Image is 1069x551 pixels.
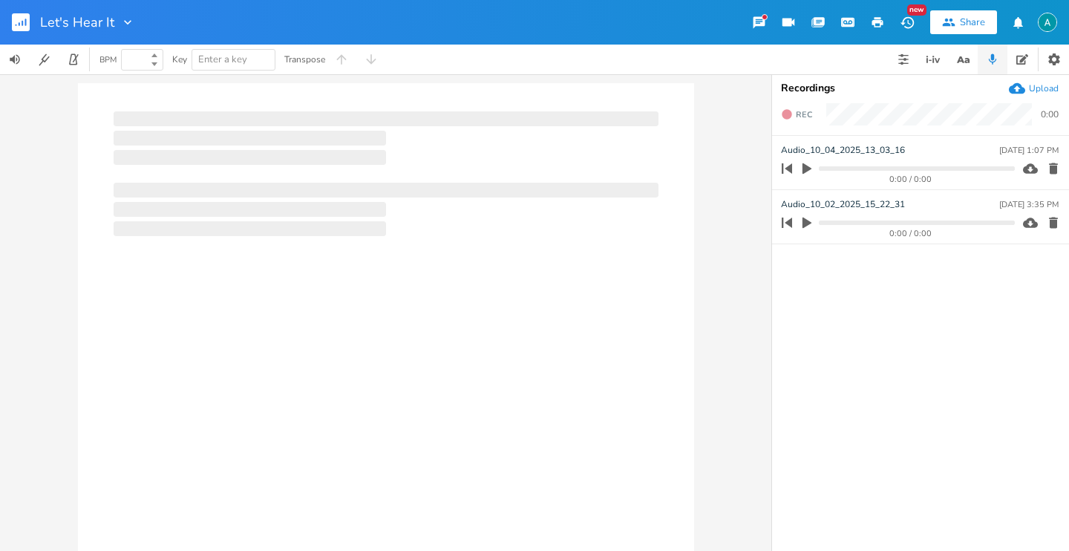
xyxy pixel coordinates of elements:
div: [DATE] 3:35 PM [999,200,1059,209]
img: Alex [1038,13,1057,32]
div: [DATE] 1:07 PM [999,146,1059,154]
button: New [892,9,922,36]
div: New [907,4,926,16]
div: Share [960,16,985,29]
div: Upload [1029,82,1059,94]
span: Enter a key [198,53,247,66]
button: Rec [775,102,818,126]
div: Recordings [781,83,1060,94]
div: 0:00 / 0:00 [807,229,1015,238]
div: Transpose [284,55,325,64]
div: 0:00 [1041,110,1059,119]
span: Audio_10_02_2025_15_22_31 [781,198,905,212]
button: Upload [1009,80,1059,97]
span: Rec [796,109,812,120]
span: Audio_10_04_2025_13_03_16 [781,143,905,157]
div: Key [172,55,187,64]
div: BPM [99,56,117,64]
button: Share [930,10,997,34]
div: 0:00 / 0:00 [807,175,1015,183]
span: Let's Hear It [40,16,114,29]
